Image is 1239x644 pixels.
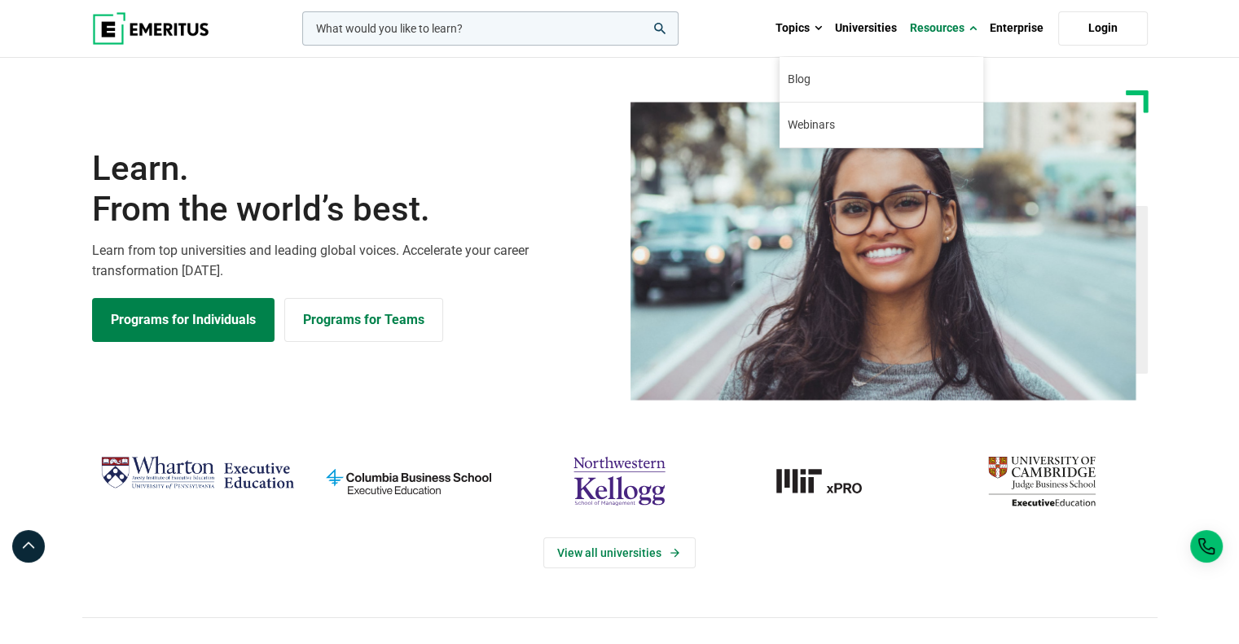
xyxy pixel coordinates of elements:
[100,449,295,497] img: Wharton Executive Education
[92,189,610,230] span: From the world’s best.
[302,11,679,46] input: woocommerce-product-search-field-0
[311,449,506,513] img: columbia-business-school
[733,449,928,513] img: MIT xPRO
[92,298,275,342] a: Explore Programs
[630,102,1136,401] img: Learn from the world's best
[543,537,696,568] a: View Universities
[733,449,928,513] a: MIT-xPRO
[780,103,983,147] a: Webinars
[92,148,610,230] h1: Learn.
[780,57,983,102] a: Blog
[1058,11,1148,46] a: Login
[284,298,443,342] a: Explore for Business
[522,449,717,513] img: northwestern-kellogg
[944,449,1139,513] img: cambridge-judge-business-school
[92,240,610,282] p: Learn from top universities and leading global voices. Accelerate your career transformation [DATE].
